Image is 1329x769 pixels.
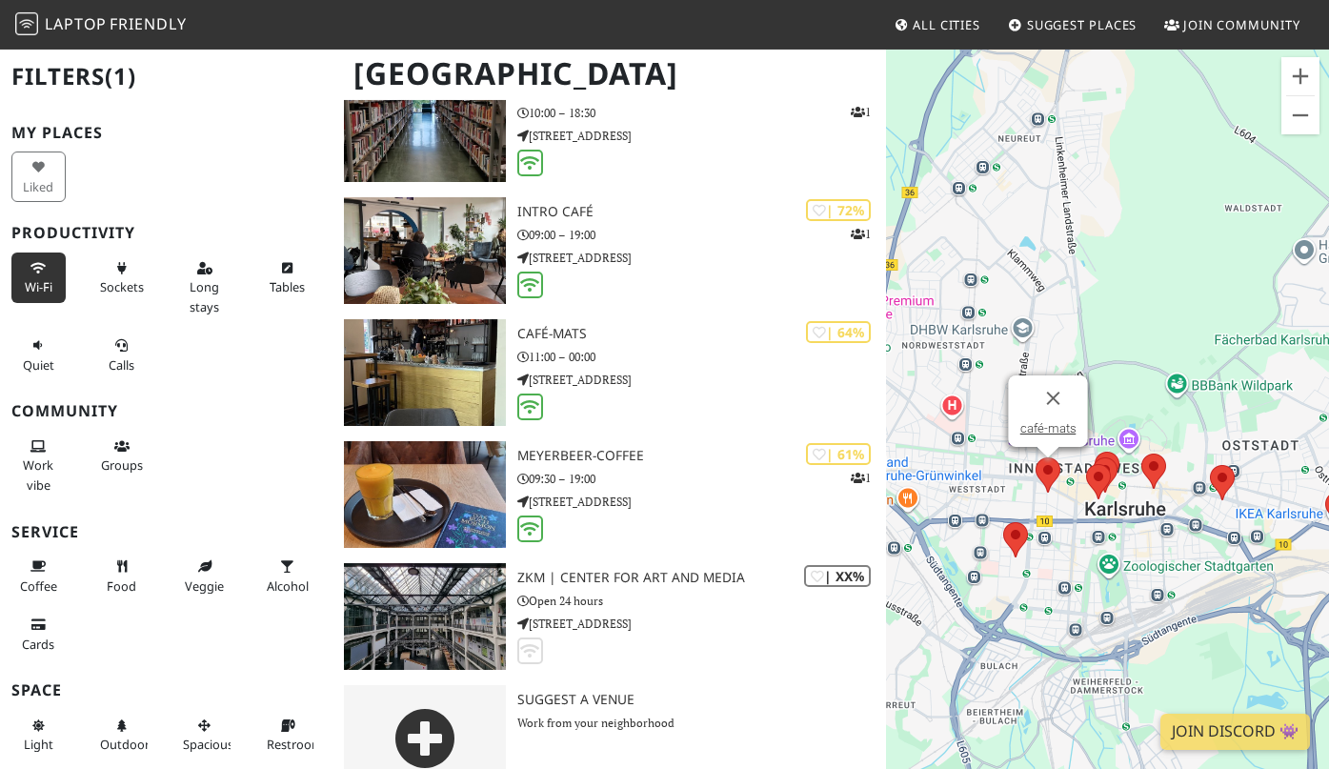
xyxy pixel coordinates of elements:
div: | 61% [806,443,871,465]
a: café-mats [1019,421,1076,435]
span: Video/audio calls [109,356,134,374]
span: Power sockets [100,278,144,295]
img: café-mats [344,319,506,426]
span: Restroom [267,736,323,753]
span: Natural light [24,736,53,753]
p: 1 [851,469,871,487]
span: Coffee [20,577,57,595]
button: Quiet [11,330,66,380]
a: LaptopFriendly LaptopFriendly [15,9,187,42]
h3: intro CAFÉ [517,204,887,220]
button: Tables [261,253,315,303]
button: Coffee [11,551,66,601]
span: Spacious [183,736,233,753]
button: Groups [94,431,149,481]
img: Stadtbibliothek im Neuen Ständehaus [344,75,506,182]
span: Food [107,577,136,595]
img: ZKM | Center for Art and Media [344,563,506,670]
button: Vergrößern [1281,57,1319,95]
h3: Service [11,523,321,541]
h1: [GEOGRAPHIC_DATA] [338,48,882,100]
a: café-mats | 64% café-mats 11:00 – 00:00 [STREET_ADDRESS] [332,319,886,426]
h3: ZKM | Center for Art and Media [517,570,887,586]
button: Cards [11,609,66,659]
p: 1 [851,225,871,243]
p: Open 24 hours [517,592,887,610]
span: Friendly [110,13,186,34]
img: Meyerbeer-Coffee [344,441,506,548]
p: [STREET_ADDRESS] [517,127,887,145]
span: Credit cards [22,636,54,653]
button: Long stays [177,253,232,322]
span: Suggest Places [1027,16,1138,33]
span: Work-friendly tables [270,278,305,295]
h2: Filters [11,48,321,106]
a: Join Community [1157,8,1308,42]
p: [STREET_ADDRESS] [517,371,887,389]
span: Long stays [190,278,219,314]
button: Calls [94,330,149,380]
span: Veggie [185,577,224,595]
h3: café-mats [517,326,887,342]
div: | 72% [806,199,871,221]
p: [STREET_ADDRESS] [517,493,887,511]
button: Food [94,551,149,601]
span: Alcohol [267,577,309,595]
img: intro CAFÉ [344,197,506,304]
p: 09:00 – 19:00 [517,226,887,244]
span: People working [23,456,53,493]
p: 09:30 – 19:00 [517,470,887,488]
div: | XX% [804,565,871,587]
h3: Productivity [11,224,321,242]
button: Restroom [261,710,315,760]
a: All Cities [886,8,988,42]
button: Sockets [94,253,149,303]
a: Meyerbeer-Coffee | 61% 1 Meyerbeer-Coffee 09:30 – 19:00 [STREET_ADDRESS] [332,441,886,548]
a: ZKM | Center for Art and Media | XX% ZKM | Center for Art and Media Open 24 hours [STREET_ADDRESS] [332,563,886,670]
img: LaptopFriendly [15,12,38,35]
a: Suggest Places [1000,8,1145,42]
span: Stable Wi-Fi [25,278,52,295]
button: Schließen [1030,375,1076,421]
a: Stadtbibliothek im Neuen Ständehaus | 72% 1 Stadtbibliothek im [GEOGRAPHIC_DATA] 10:00 – 18:30 [S... [332,75,886,182]
div: | 64% [806,321,871,343]
p: [STREET_ADDRESS] [517,249,887,267]
button: Outdoor [94,710,149,760]
button: Alcohol [261,551,315,601]
h3: Suggest a Venue [517,692,887,708]
button: Spacious [177,710,232,760]
h3: Space [11,681,321,699]
button: Work vibe [11,431,66,500]
p: 11:00 – 00:00 [517,348,887,366]
p: [STREET_ADDRESS] [517,615,887,633]
button: Veggie [177,551,232,601]
span: Outdoor area [100,736,150,753]
span: Join Community [1183,16,1300,33]
span: All Cities [913,16,980,33]
button: Wi-Fi [11,253,66,303]
p: Work from your neighborhood [517,714,887,732]
span: Quiet [23,356,54,374]
span: Group tables [101,456,143,474]
h3: My Places [11,124,321,142]
button: Light [11,710,66,760]
h3: Meyerbeer-Coffee [517,448,887,464]
button: Verkleinern [1281,96,1319,134]
h3: Community [11,402,321,420]
a: intro CAFÉ | 72% 1 intro CAFÉ 09:00 – 19:00 [STREET_ADDRESS] [332,197,886,304]
span: (1) [105,60,136,91]
a: Join Discord 👾 [1160,714,1310,750]
span: Laptop [45,13,107,34]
